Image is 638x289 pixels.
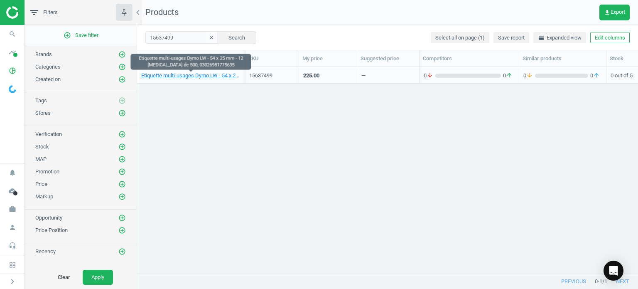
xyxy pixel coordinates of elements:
span: MAP [35,156,47,162]
button: add_circle_outline [118,130,126,138]
span: Recency [35,248,56,254]
i: timeline [5,44,20,60]
button: add_circle_outline [118,75,126,84]
div: Similar products [523,55,603,62]
button: next [607,274,638,289]
i: add_circle_outline [64,32,71,39]
i: clear [209,35,214,40]
i: add_circle_outline [118,97,126,104]
span: 0 [588,72,602,79]
span: 0 [523,72,535,79]
i: arrow_downward [427,72,433,79]
div: My price [302,55,353,62]
span: 0 [424,72,435,79]
button: horizontal_splitExpanded view [533,32,586,44]
i: add_circle_outline [118,51,126,58]
i: add_circle_outline [118,168,126,175]
i: search [5,26,20,42]
button: Edit columns [590,32,630,44]
button: add_circle_outline [118,143,126,151]
i: add_circle_outline [118,193,126,200]
div: 15637499 [249,72,294,79]
i: cloud_done [5,183,20,199]
span: Filters [43,9,58,16]
span: 0 [501,72,515,79]
span: Export [604,9,625,16]
span: Stores [35,110,51,116]
span: 0 - 1 [595,278,602,285]
div: grid [137,67,638,267]
i: arrow_upward [506,72,513,79]
button: Apply [83,270,113,285]
button: get_appExport [599,5,630,20]
span: Categories [35,64,61,70]
span: Select all on page (1) [435,34,485,42]
div: Competitors [423,55,515,62]
button: Save report [493,32,529,44]
button: add_circle_outlineSave filter [25,27,137,44]
i: pie_chart_outlined [5,63,20,79]
button: add_circle_outline [118,247,126,256]
span: Brands [35,51,52,57]
button: add_circle_outline [118,50,126,59]
button: clear [205,32,218,44]
span: Stock [35,143,49,150]
div: SKU [248,55,295,62]
span: Save report [498,34,525,42]
i: add_circle_outline [118,180,126,188]
span: / 1 [602,278,607,285]
span: Opportunity [35,215,62,221]
i: filter_list [29,7,39,17]
div: 225.00 [303,72,319,79]
button: add_circle_outline [118,109,126,117]
i: add_circle_outline [118,143,126,151]
i: get_app [604,9,611,16]
div: Open Intercom Messenger [604,261,623,281]
span: Products [145,7,179,17]
span: Verification [35,131,62,137]
i: add_circle_outline [118,76,126,83]
i: chevron_right [7,277,17,287]
button: add_circle_outline [118,214,126,222]
i: add_circle_outline [118,214,126,222]
i: person [5,220,20,235]
i: arrow_upward [593,72,600,79]
i: notifications [5,165,20,180]
div: Suggested price [361,55,416,62]
i: headset_mic [5,238,20,254]
span: Tags [35,97,47,104]
i: arrow_downward [526,72,533,79]
button: Clear [49,270,79,285]
button: add_circle_outline [118,168,126,176]
img: ajHJNr6hYgQAAAAASUVORK5CYII= [6,6,65,19]
span: Created on [35,76,61,82]
a: Etiquette multi-usages Dymo LW - 54 x 25 mm - 12 [MEDICAL_DATA] de 500, 03026981775635 [141,72,240,79]
i: chevron_left [133,7,143,17]
span: Promotion [35,168,59,175]
button: previous [552,274,595,289]
button: add_circle_outline [118,96,126,105]
button: add_circle_outline [118,193,126,201]
button: chevron_right [2,276,23,287]
button: add_circle_outline [118,226,126,235]
span: Markup [35,193,53,200]
span: Expanded view [538,34,582,42]
i: horizontal_split [538,35,545,41]
i: add_circle_outline [118,248,126,255]
button: Select all on page (1) [431,32,489,44]
i: work [5,201,20,217]
button: Search [217,31,256,44]
div: Etiquette multi-usages Dymo LW - 54 x 25 mm - 12 [MEDICAL_DATA] de 500, 03026981775635 [130,54,251,70]
div: — [361,72,366,82]
span: Price [35,181,47,187]
span: Price Position [35,227,68,233]
img: wGWNvw8QSZomAAAAABJRU5ErkJggg== [9,85,16,93]
button: add_circle_outline [118,63,126,71]
button: add_circle_outline [118,155,126,163]
span: Save filter [64,32,98,39]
